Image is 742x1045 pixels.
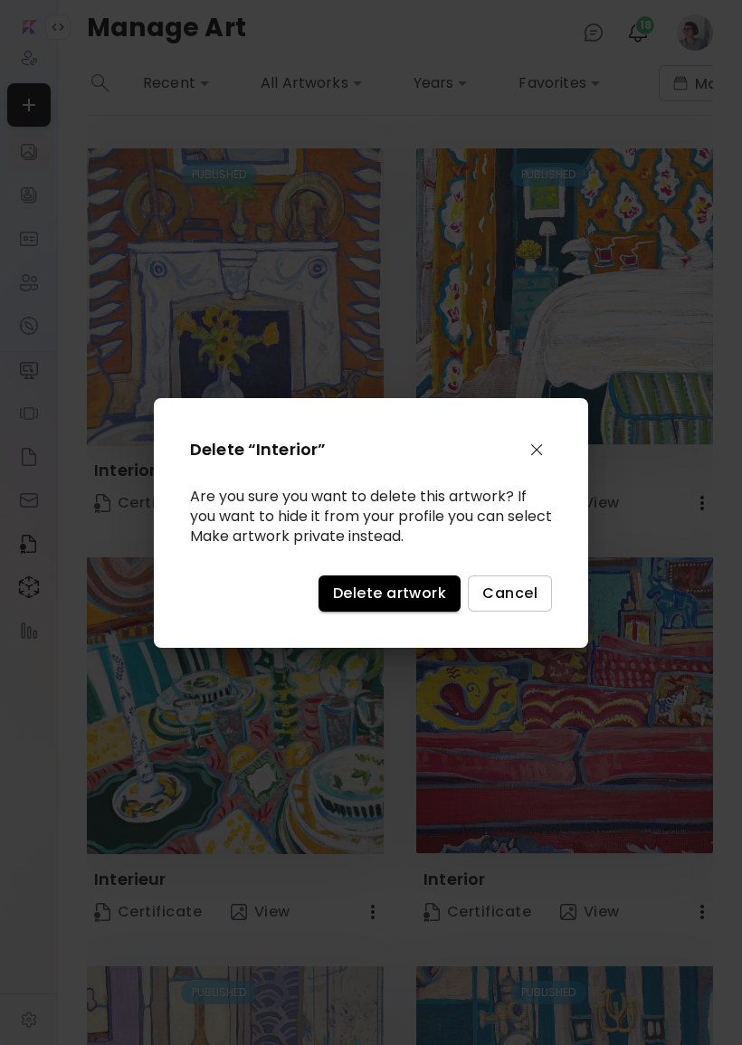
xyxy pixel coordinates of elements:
button: Cancel [468,575,552,612]
button: Delete artwork [319,575,461,612]
span: Cancel [482,584,537,603]
div: Are you sure you want to delete this artwork? If you want to hide it from your profile you can se... [190,487,552,546]
span: Delete artwork [333,584,446,603]
img: close [526,439,547,461]
h2: Delete “Interior” [190,437,461,461]
button: close [521,434,552,465]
